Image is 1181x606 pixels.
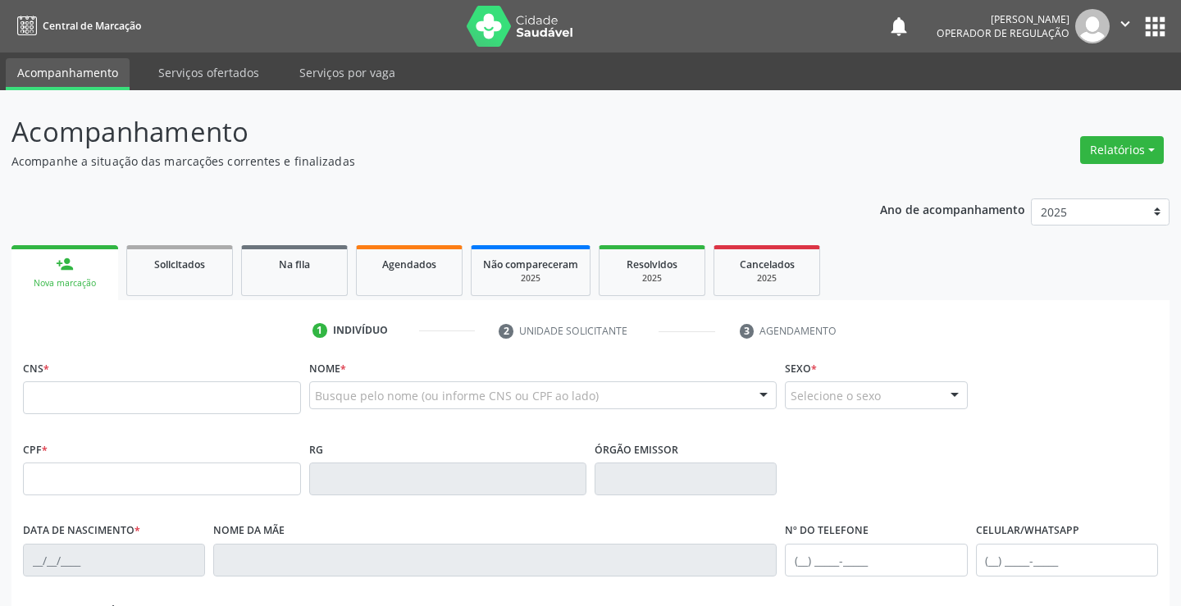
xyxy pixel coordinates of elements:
label: RG [309,437,323,462]
p: Ano de acompanhamento [880,198,1025,219]
span: Agendados [382,257,436,271]
span: Central de Marcação [43,19,141,33]
div: 2025 [483,272,578,285]
span: Cancelados [740,257,795,271]
p: Acompanhe a situação das marcações correntes e finalizadas [11,153,822,170]
span: Busque pelo nome (ou informe CNS ou CPF ao lado) [315,387,599,404]
span: Operador de regulação [937,26,1069,40]
a: Acompanhamento [6,58,130,90]
span: Selecione o sexo [791,387,881,404]
div: Indivíduo [333,323,388,338]
label: Nome [309,356,346,381]
img: img [1075,9,1110,43]
div: person_add [56,255,74,273]
span: Solicitados [154,257,205,271]
input: (__) _____-_____ [976,544,1158,576]
div: [PERSON_NAME] [937,12,1069,26]
button: notifications [887,15,910,38]
span: Na fila [279,257,310,271]
button: apps [1141,12,1170,41]
p: Acompanhamento [11,112,822,153]
div: 1 [312,323,327,338]
a: Serviços por vaga [288,58,407,87]
input: (__) _____-_____ [785,544,967,576]
label: CNS [23,356,49,381]
span: Resolvidos [627,257,677,271]
label: Celular/WhatsApp [976,518,1079,544]
label: Nº do Telefone [785,518,869,544]
span: Não compareceram [483,257,578,271]
a: Serviços ofertados [147,58,271,87]
input: __/__/____ [23,544,205,576]
label: Órgão emissor [595,437,678,462]
i:  [1116,15,1134,33]
a: Central de Marcação [11,12,141,39]
button:  [1110,9,1141,43]
button: Relatórios [1080,136,1164,164]
div: 2025 [611,272,693,285]
label: Nome da mãe [213,518,285,544]
div: 2025 [726,272,808,285]
label: Data de nascimento [23,518,140,544]
label: Sexo [785,356,817,381]
div: Nova marcação [23,277,107,289]
label: CPF [23,437,48,462]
